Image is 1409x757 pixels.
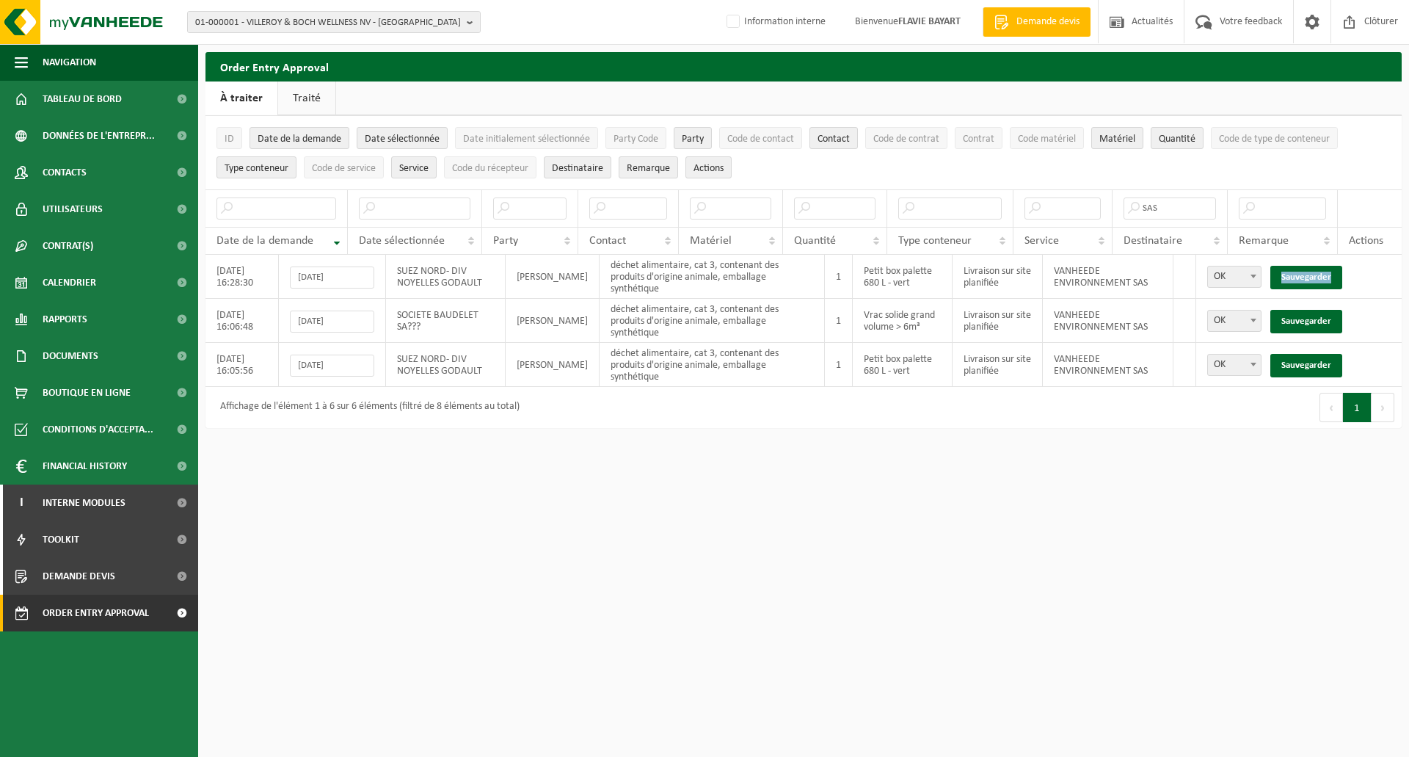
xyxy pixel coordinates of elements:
span: OK [1207,266,1261,288]
span: I [15,485,28,521]
button: Code de type de conteneurCode de type de conteneur: Activate to sort [1211,127,1338,149]
button: Date sélectionnéeDate sélectionnée: Activate to sort [357,127,448,149]
td: [DATE] 16:28:30 [205,255,279,299]
span: Code du récepteur [452,163,528,174]
button: Type conteneurType conteneur: Activate to sort [216,156,296,178]
td: [PERSON_NAME] [506,343,600,387]
span: OK [1207,310,1261,332]
td: 1 [825,299,853,343]
span: Tableau de bord [43,81,122,117]
span: Matériel [690,235,732,247]
span: Conditions d'accepta... [43,411,153,448]
span: Date de la demande [216,235,313,247]
td: VANHEEDE ENVIRONNEMENT SAS [1043,255,1173,299]
button: 1 [1343,393,1372,422]
td: SOCIETE BAUDELET SA??? [386,299,506,343]
span: Rapports [43,301,87,338]
a: Demande devis [983,7,1091,37]
span: OK [1208,311,1261,331]
span: Order entry approval [43,595,149,631]
td: Livraison sur site planifiée [953,255,1044,299]
span: Destinataire [1124,235,1182,247]
td: déchet alimentaire, cat 3, contenant des produits d'origine animale, emballage synthétique [600,343,825,387]
td: Petit box palette 680 L - vert [853,343,952,387]
button: IDID: Activate to sort [216,127,242,149]
span: Type conteneur [225,163,288,174]
td: déchet alimentaire, cat 3, contenant des produits d'origine animale, emballage synthétique [600,255,825,299]
a: À traiter [205,82,277,115]
span: OK [1208,355,1261,375]
span: Code de service [312,163,376,174]
span: Contact [818,134,850,145]
button: Actions [685,156,732,178]
span: Party [493,235,518,247]
span: Date sélectionnée [365,134,440,145]
span: Actions [693,163,724,174]
td: Vrac solide grand volume > 6m³ [853,299,952,343]
td: VANHEEDE ENVIRONNEMENT SAS [1043,299,1173,343]
span: Documents [43,338,98,374]
span: Service [399,163,429,174]
a: Traité [278,82,335,115]
h2: Order Entry Approval [205,52,1402,81]
span: Contacts [43,154,87,191]
span: Date sélectionnée [359,235,445,247]
td: Livraison sur site planifiée [953,299,1044,343]
button: Next [1372,393,1394,422]
button: Previous [1319,393,1343,422]
span: Code de contrat [873,134,939,145]
span: Quantité [794,235,836,247]
span: Code matériel [1018,134,1076,145]
td: VANHEEDE ENVIRONNEMENT SAS [1043,343,1173,387]
label: Information interne [724,11,826,33]
span: Boutique en ligne [43,374,131,411]
button: ContactContact: Activate to sort [809,127,858,149]
strong: FLAVIE BAYART [898,16,961,27]
a: Sauvegarder [1270,310,1342,333]
button: Date de la demandeDate de la demande: Activate to remove sorting [250,127,349,149]
span: Demande devis [1013,15,1083,29]
button: ServiceService: Activate to sort [391,156,437,178]
span: Party [682,134,704,145]
button: PartyParty: Activate to sort [674,127,712,149]
span: Quantité [1159,134,1195,145]
span: Code de contact [727,134,794,145]
div: Affichage de l'élément 1 à 6 sur 6 éléments (filtré de 8 éléments au total) [213,394,520,421]
a: Sauvegarder [1270,266,1342,289]
button: Code de serviceCode de service: Activate to sort [304,156,384,178]
span: Calendrier [43,264,96,301]
span: Remarque [1239,235,1289,247]
span: Actions [1349,235,1383,247]
span: Financial History [43,448,127,485]
td: Livraison sur site planifiée [953,343,1044,387]
button: QuantitéQuantité: Activate to sort [1151,127,1204,149]
span: Navigation [43,44,96,81]
span: Toolkit [43,521,79,558]
td: 1 [825,343,853,387]
td: 1 [825,255,853,299]
button: 01-000001 - VILLEROY & BOCH WELLNESS NV - [GEOGRAPHIC_DATA] [187,11,481,33]
span: Destinataire [552,163,603,174]
span: Demande devis [43,558,115,595]
span: Type conteneur [898,235,972,247]
td: Petit box palette 680 L - vert [853,255,952,299]
span: Interne modules [43,485,125,521]
span: 01-000001 - VILLEROY & BOCH WELLNESS NV - [GEOGRAPHIC_DATA] [195,12,461,34]
span: Utilisateurs [43,191,103,228]
button: Date initialement sélectionnéeDate initialement sélectionnée: Activate to sort [455,127,598,149]
td: [DATE] 16:06:48 [205,299,279,343]
span: ID [225,134,234,145]
button: Code matérielCode matériel: Activate to sort [1010,127,1084,149]
button: ContratContrat: Activate to sort [955,127,1002,149]
span: Party Code [614,134,658,145]
td: [PERSON_NAME] [506,299,600,343]
span: Date initialement sélectionnée [463,134,590,145]
span: Contrat(s) [43,228,93,264]
button: Code du récepteurCode du récepteur: Activate to sort [444,156,536,178]
button: Code de contratCode de contrat: Activate to sort [865,127,947,149]
span: Code de type de conteneur [1219,134,1330,145]
button: Code de contactCode de contact: Activate to sort [719,127,802,149]
td: déchet alimentaire, cat 3, contenant des produits d'origine animale, emballage synthétique [600,299,825,343]
button: MatérielMatériel: Activate to sort [1091,127,1143,149]
span: Données de l'entrepr... [43,117,155,154]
